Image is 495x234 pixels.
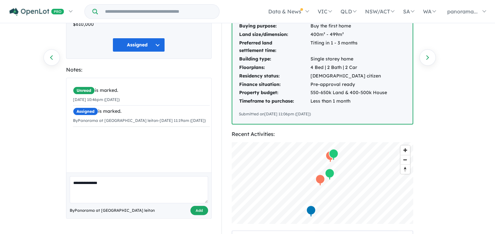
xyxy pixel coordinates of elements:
[239,63,310,72] td: Floorplans:
[306,205,316,217] div: Map marker
[239,30,310,39] td: Land size/dimension:
[310,89,406,97] td: 550-650k Land & 400-500k House
[400,145,410,155] button: Zoom in
[310,30,406,39] td: 400m² - 499m²
[73,118,206,123] small: By Panorama at [GEOGRAPHIC_DATA] leiton - [DATE] 11:19am ([DATE])
[239,55,310,63] td: Building type:
[310,22,406,30] td: Buy the first home
[73,108,210,115] div: is marked.
[70,207,155,214] span: By Panorama at [GEOGRAPHIC_DATA] leiton
[73,108,98,115] span: Assigned
[310,55,406,63] td: Single storey home
[239,22,310,30] td: Buying purpose:
[9,8,64,16] img: Openlot PRO Logo White
[310,72,406,80] td: [DEMOGRAPHIC_DATA] citizen
[73,87,210,94] div: is marked.
[239,89,310,97] td: Property budget:
[239,72,310,80] td: Residency status:
[310,97,406,106] td: Less than 1 month
[310,39,406,55] td: Titling in 1 - 3 months
[66,65,212,74] div: Notes:
[315,174,325,186] div: Map marker
[73,97,120,102] small: [DATE] 10:46pm ([DATE])
[239,111,406,117] div: Submitted on [DATE] 11:06pm ([DATE])
[239,39,310,55] td: Preferred land settlement time:
[400,164,410,174] button: Reset bearing to north
[239,80,310,89] td: Finance situation:
[328,149,338,161] div: Map marker
[400,155,410,164] span: Zoom out
[325,168,334,180] div: Map marker
[400,155,410,164] button: Zoom out
[310,63,406,72] td: 4 Bed | 2 Bath | 2 Car
[232,142,413,224] canvas: Map
[99,5,218,19] input: Try estate name, suburb, builder or developer
[325,151,335,163] div: Map marker
[232,130,413,139] div: Recent Activities:
[310,80,406,89] td: Pre-approval ready
[190,206,208,215] button: Add
[113,38,165,52] button: Assigned
[239,97,310,106] td: Timeframe to purchase:
[73,87,95,94] span: Unread
[447,8,478,15] span: panorama...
